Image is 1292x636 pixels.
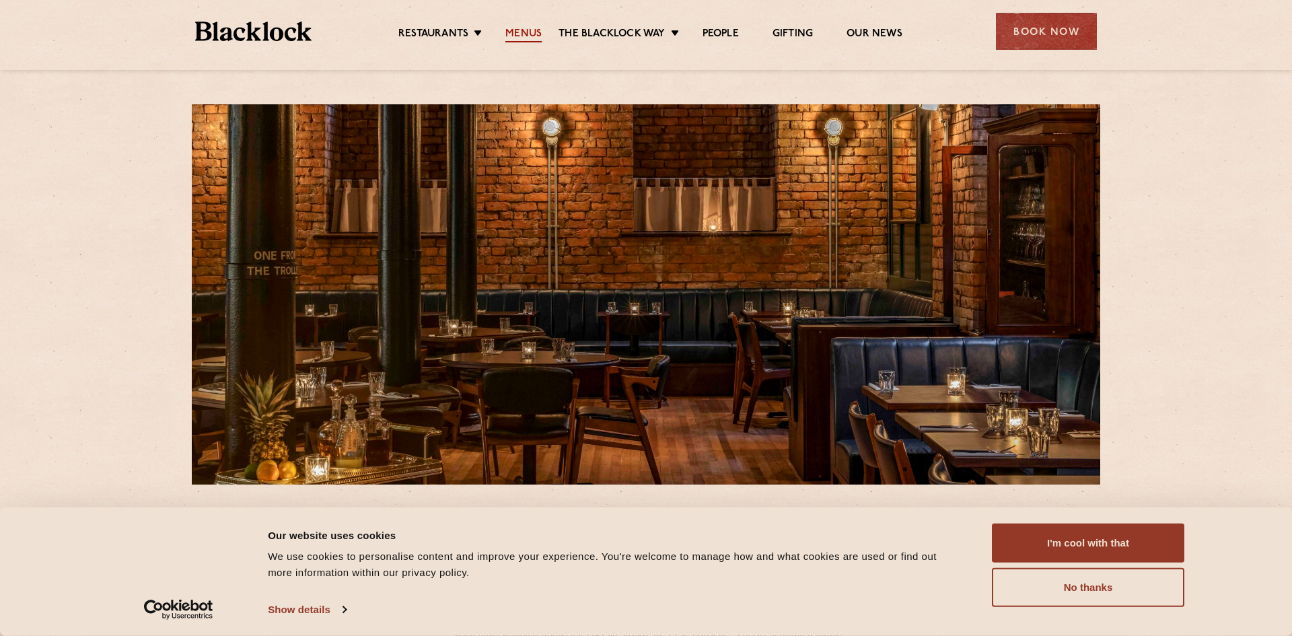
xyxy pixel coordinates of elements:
button: No thanks [992,568,1184,607]
img: BL_Textured_Logo-footer-cropped.svg [195,22,312,41]
a: Menus [505,28,542,42]
a: Gifting [773,28,813,42]
div: Our website uses cookies [268,527,962,543]
button: I'm cool with that [992,524,1184,563]
a: Restaurants [398,28,468,42]
a: Show details [268,600,346,620]
div: Book Now [996,13,1097,50]
a: Our News [847,28,902,42]
div: We use cookies to personalise content and improve your experience. You're welcome to manage how a... [268,549,962,581]
a: Usercentrics Cookiebot - opens in a new window [120,600,238,620]
a: The Blacklock Way [559,28,665,42]
a: People [703,28,739,42]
